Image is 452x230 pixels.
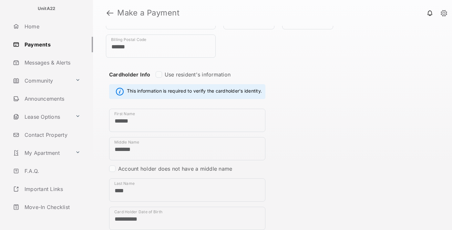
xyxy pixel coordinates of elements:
[10,55,93,70] a: Messages & Alerts
[109,71,150,89] strong: Cardholder Info
[127,88,262,95] span: This information is required to verify the cardholder's identity.
[10,199,93,215] a: Move-In Checklist
[10,163,93,179] a: F.A.Q.
[10,19,93,34] a: Home
[38,5,56,12] p: UnitA22
[165,71,231,78] label: Use resident's information
[10,145,73,161] a: My Apartment
[10,181,83,197] a: Important Links
[10,73,73,88] a: Community
[10,91,93,106] a: Announcements
[10,37,93,52] a: Payments
[10,127,93,143] a: Contact Property
[10,109,73,125] a: Lease Options
[117,9,180,17] strong: Make a Payment
[118,165,232,172] label: Account holder does not have a middle name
